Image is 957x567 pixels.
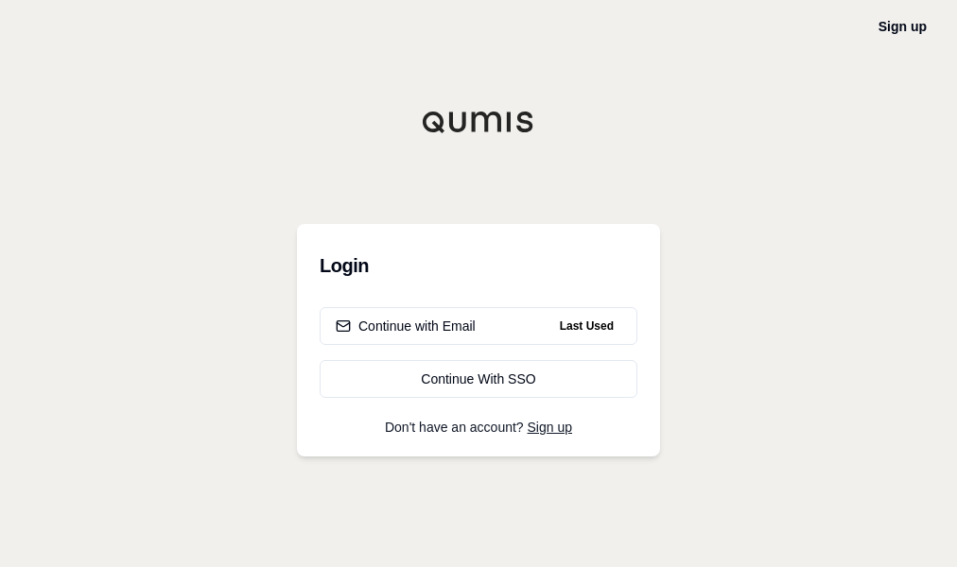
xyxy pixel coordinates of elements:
h3: Login [320,247,637,284]
a: Sign up [528,420,572,435]
a: Continue With SSO [320,360,637,398]
div: Continue with Email [336,317,476,335]
span: Last Used [552,315,621,337]
div: Continue With SSO [336,369,621,388]
a: Sign up [879,19,927,34]
p: Don't have an account? [320,421,637,434]
img: Qumis [422,111,535,133]
button: Continue with EmailLast Used [320,307,637,345]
